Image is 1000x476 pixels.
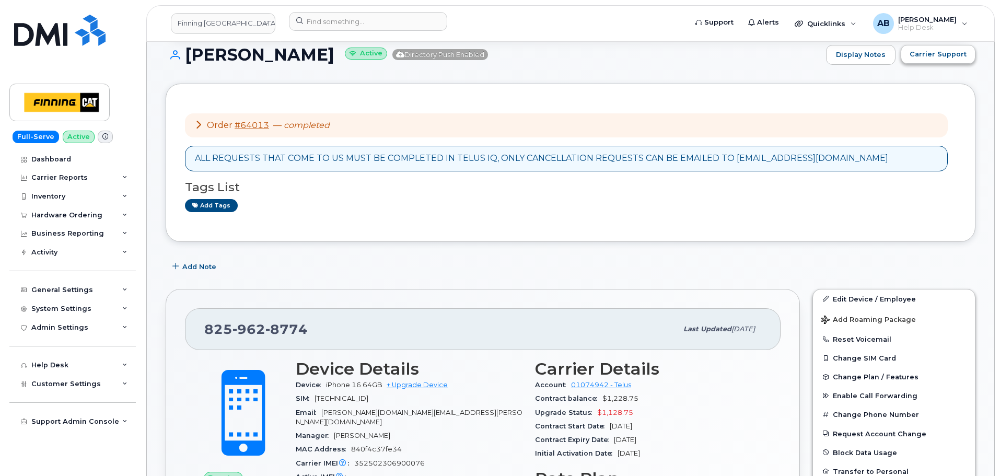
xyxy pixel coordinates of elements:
a: + Upgrade Device [387,381,448,389]
span: Alerts [757,17,779,28]
small: Active [345,48,387,60]
input: Find something... [289,12,447,31]
span: [PERSON_NAME] [334,432,390,439]
div: Adam Bake [866,13,975,34]
span: SIM [296,394,315,402]
span: Contract Expiry Date [535,436,614,444]
h1: [PERSON_NAME] [166,45,821,64]
span: Contract balance [535,394,602,402]
span: — [273,120,330,130]
button: Add Roaming Package [813,308,975,330]
button: Change Plan / Features [813,367,975,386]
span: MAC Address [296,445,351,453]
span: Upgrade Status [535,409,597,416]
em: completed [284,120,330,130]
span: [PERSON_NAME] [898,15,957,24]
span: Carrier Support [910,49,967,59]
span: [TECHNICAL_ID] [315,394,368,402]
a: Display Notes [826,45,896,65]
span: Add Note [182,262,216,272]
span: Support [704,17,734,28]
span: 352502306900076 [354,459,425,467]
a: Edit Device / Employee [813,289,975,308]
span: [DATE] [618,449,640,457]
button: Change SIM Card [813,349,975,367]
button: Request Account Change [813,424,975,443]
span: Contract Start Date [535,422,610,430]
button: Enable Call Forwarding [813,386,975,405]
button: Block Data Usage [813,443,975,462]
a: #64013 [235,120,269,130]
span: Device [296,381,326,389]
button: Add Note [166,258,225,276]
h3: Device Details [296,359,522,378]
button: Change Phone Number [813,405,975,424]
span: Change Plan / Features [833,373,918,381]
span: [PERSON_NAME][DOMAIN_NAME][EMAIL_ADDRESS][PERSON_NAME][DOMAIN_NAME] [296,409,522,426]
span: [DATE] [610,422,632,430]
span: Initial Activation Date [535,449,618,457]
span: [DATE] [614,436,636,444]
span: Manager [296,432,334,439]
span: Last updated [683,325,731,333]
span: iPhone 16 64GB [326,381,382,389]
span: Order [207,120,232,130]
button: Reset Voicemail [813,330,975,349]
span: 8774 [265,321,308,337]
span: Directory Push Enabled [392,49,488,60]
span: Carrier IMEI [296,459,354,467]
a: Alerts [741,12,786,33]
span: Help Desk [898,24,957,32]
span: $1,128.75 [597,409,633,416]
span: 962 [232,321,265,337]
div: ALL REQUESTS THAT COME TO US MUST BE COMPLETED IN TELUS IQ, ONLY CANCELLATION REQUESTS CAN BE EMA... [195,153,888,165]
a: 01074942 - Telus [571,381,631,389]
a: Finning Canada [171,13,275,34]
span: Add Roaming Package [821,316,916,326]
a: Add tags [185,199,238,212]
a: Support [688,12,741,33]
h3: Tags List [185,181,956,194]
button: Carrier Support [901,45,975,64]
h3: Carrier Details [535,359,762,378]
span: Email [296,409,321,416]
div: Quicklinks [787,13,864,34]
span: 840f4c37fe34 [351,445,402,453]
span: 825 [204,321,308,337]
span: $1,228.75 [602,394,638,402]
span: Enable Call Forwarding [833,392,917,400]
span: AB [877,17,890,30]
span: [DATE] [731,325,755,333]
span: Quicklinks [807,19,845,28]
span: Account [535,381,571,389]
